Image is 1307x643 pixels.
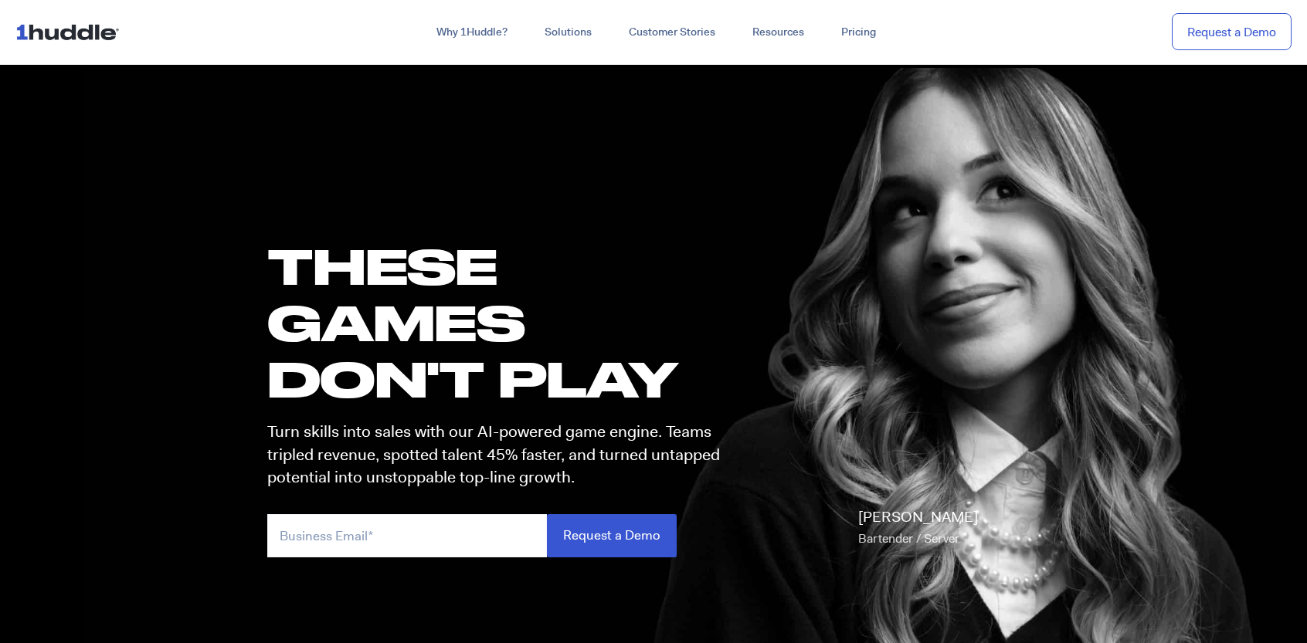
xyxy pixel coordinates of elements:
[610,19,734,46] a: Customer Stories
[1172,13,1292,51] a: Request a Demo
[267,421,734,489] p: Turn skills into sales with our AI-powered game engine. Teams tripled revenue, spotted talent 45%...
[734,19,823,46] a: Resources
[858,506,978,550] p: [PERSON_NAME]
[267,238,734,408] h1: these GAMES DON'T PLAY
[15,17,126,46] img: ...
[823,19,895,46] a: Pricing
[526,19,610,46] a: Solutions
[858,530,959,547] span: Bartender / Server
[418,19,526,46] a: Why 1Huddle?
[267,514,547,557] input: Business Email*
[547,514,677,557] input: Request a Demo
